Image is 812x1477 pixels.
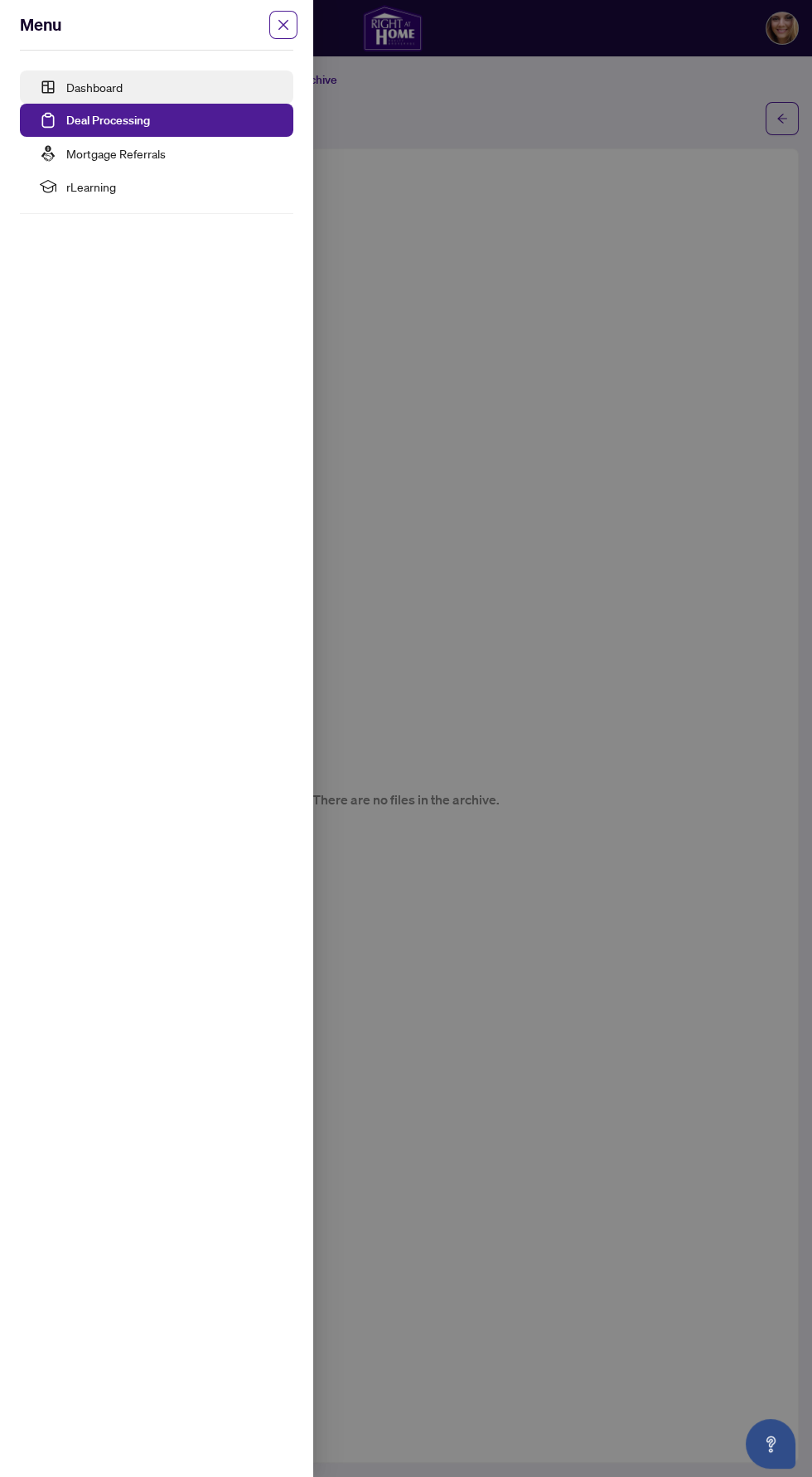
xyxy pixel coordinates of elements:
[66,80,123,95] a: Dashboard
[20,13,273,36] div: Menu
[273,15,293,35] button: Close
[66,146,166,161] a: Mortgage Referrals
[66,113,150,128] a: Deal Processing
[66,170,280,203] span: rLearning
[269,11,297,39] span: close
[746,1419,795,1469] button: Open asap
